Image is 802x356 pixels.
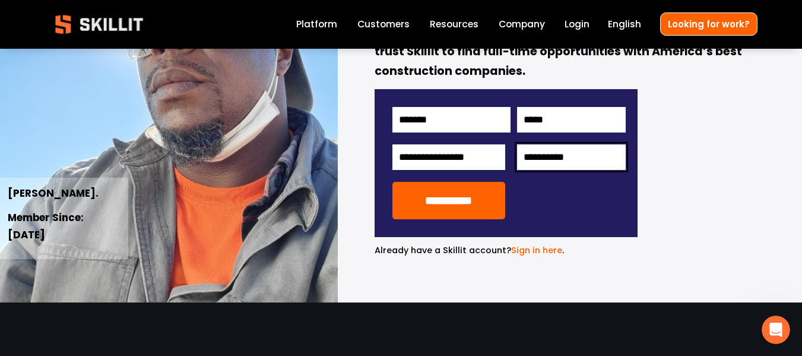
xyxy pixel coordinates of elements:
[45,7,153,42] img: Skillit
[660,12,757,36] a: Looking for work?
[762,316,790,344] iframe: Intercom live chat
[430,17,478,33] a: folder dropdown
[296,17,337,33] a: Platform
[8,210,86,244] strong: Member Since: [DATE]
[357,17,410,33] a: Customers
[565,17,589,33] a: Login
[608,17,641,31] span: English
[375,244,638,257] p: .
[499,17,545,33] a: Company
[430,17,478,31] span: Resources
[375,244,511,256] span: Already have a Skillit account?
[375,23,756,81] strong: Join America’s fastest-growing database of craft workers who trust Skillit to find full-time oppo...
[608,17,641,33] div: language picker
[8,185,99,203] strong: [PERSON_NAME].
[511,244,562,256] a: Sign in here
